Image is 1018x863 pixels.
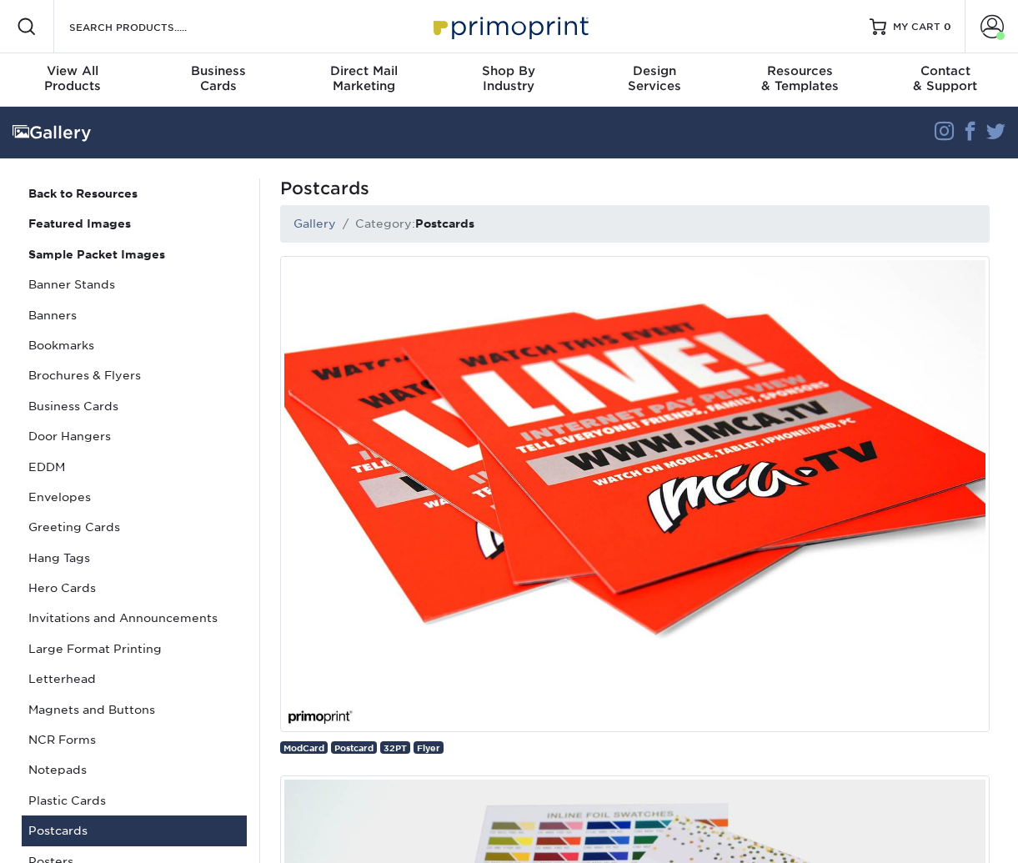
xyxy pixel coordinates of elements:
a: Direct MailMarketing [291,53,436,107]
span: 0 [944,21,951,33]
a: Invitations and Announcements [22,603,247,633]
strong: Featured Images [28,217,131,230]
a: Hero Cards [22,573,247,603]
span: Contact [873,63,1018,78]
div: Marketing [291,63,436,93]
span: Business [145,63,290,78]
div: & Support [873,63,1018,93]
a: Letterhead [22,664,247,694]
span: ModCard [283,743,324,753]
a: Shop ByIndustry [436,53,581,107]
a: Featured Images [22,208,247,238]
a: BusinessCards [145,53,290,107]
strong: Postcards [415,217,474,230]
div: Industry [436,63,581,93]
input: SEARCH PRODUCTS..... [68,17,230,37]
a: Greeting Cards [22,512,247,542]
a: Envelopes [22,482,247,512]
a: NCR Forms [22,725,247,755]
div: Services [582,63,727,93]
a: Flyer [414,741,444,754]
span: Direct Mail [291,63,436,78]
span: 32PT [384,743,407,753]
a: ModCard [280,741,328,754]
a: Door Hangers [22,421,247,451]
a: Magnets and Buttons [22,695,247,725]
span: Shop By [436,63,581,78]
a: Hang Tags [22,543,247,573]
span: Design [582,63,727,78]
div: & Templates [727,63,872,93]
a: Plastic Cards [22,785,247,815]
a: EDDM [22,452,247,482]
a: Back to Resources [22,178,247,208]
span: Postcard [334,743,374,753]
li: Category: [336,215,474,232]
a: Postcard [331,741,377,754]
img: 32PT thick postcard. [280,256,990,732]
span: MY CART [893,20,940,34]
a: Banner Stands [22,269,247,299]
a: Large Format Printing [22,634,247,664]
a: Resources& Templates [727,53,872,107]
a: Business Cards [22,391,247,421]
img: Primoprint [426,8,593,44]
h1: Postcards [280,178,990,198]
a: Postcards [22,815,247,845]
a: Brochures & Flyers [22,360,247,390]
strong: Sample Packet Images [28,248,165,261]
span: Resources [727,63,872,78]
span: Flyer [417,743,440,753]
a: 32PT [380,741,410,754]
a: Gallery [293,217,336,230]
a: Sample Packet Images [22,239,247,269]
a: DesignServices [582,53,727,107]
a: Banners [22,300,247,330]
a: Notepads [22,755,247,785]
a: Contact& Support [873,53,1018,107]
div: Cards [145,63,290,93]
a: Bookmarks [22,330,247,360]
